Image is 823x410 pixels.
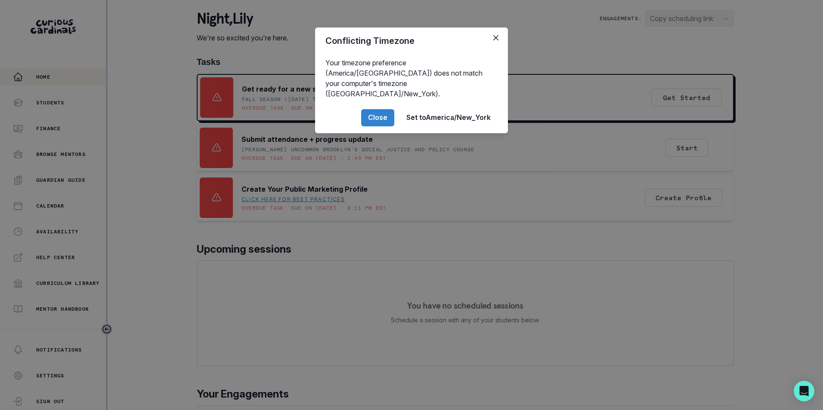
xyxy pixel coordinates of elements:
button: Set toAmerica/New_York [399,109,498,126]
button: Close [489,31,503,45]
div: Your timezone preference (America/[GEOGRAPHIC_DATA]) does not match your computer's timezone ([GE... [315,54,508,102]
header: Conflicting Timezone [315,28,508,54]
button: Close [361,109,394,126]
div: Open Intercom Messenger [794,381,814,401]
